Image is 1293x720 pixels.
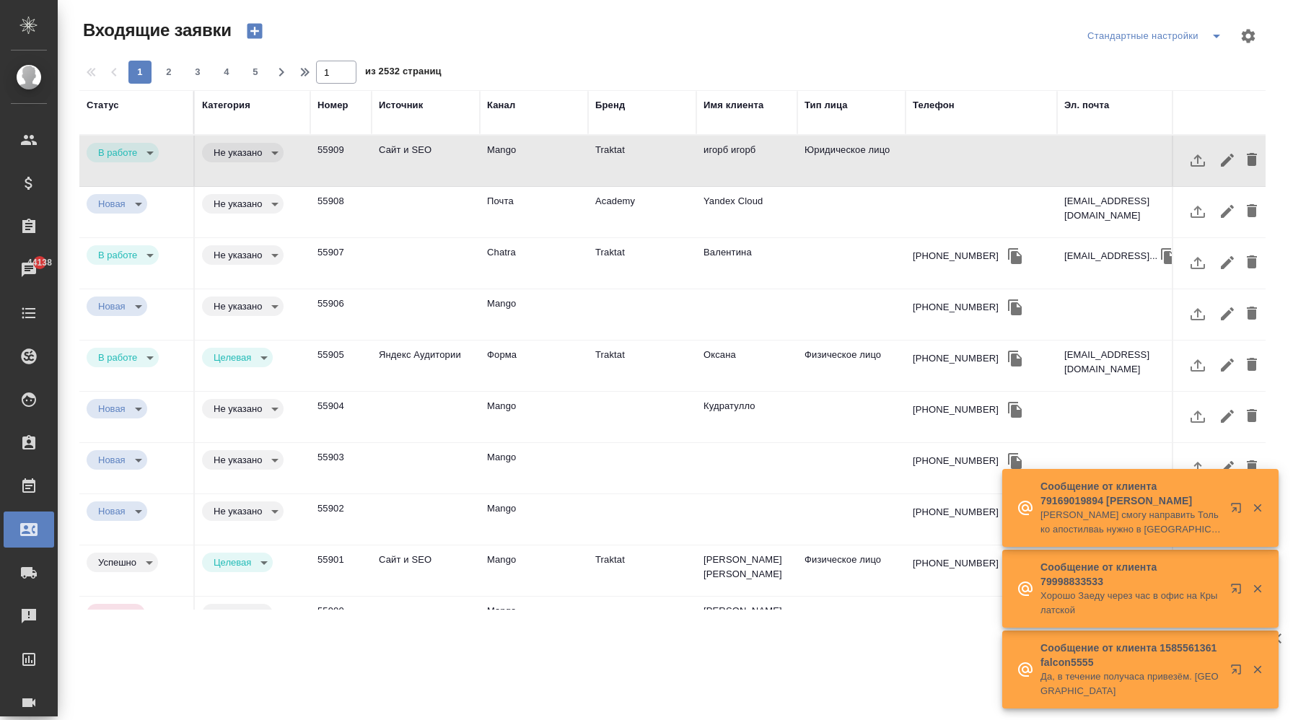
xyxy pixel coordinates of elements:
[480,289,588,340] td: Mango
[797,136,906,186] td: Юридическое лицо
[696,238,797,289] td: Валентина
[1040,479,1221,508] p: Сообщение от клиента 79169019894 [PERSON_NAME]
[1180,399,1215,434] button: Загрузить файл
[588,341,696,391] td: Traktat
[87,348,159,367] div: В работе
[310,238,372,289] td: 55907
[913,403,999,417] div: [PHONE_NUMBER]
[4,252,54,288] a: 44138
[209,300,266,312] button: Не указано
[186,65,209,79] span: 3
[1040,508,1221,537] p: [PERSON_NAME] смогу направить Только апостилваь нужно в [GEOGRAPHIC_DATA], не в МО.
[365,63,442,84] span: из 2532 страниц
[696,341,797,391] td: Оксана
[94,198,130,210] button: Новая
[157,65,180,79] span: 2
[704,98,763,113] div: Имя клиента
[310,136,372,186] td: 55909
[913,249,999,263] div: [PHONE_NUMBER]
[480,545,588,596] td: Mango
[1180,348,1215,382] button: Загрузить файл
[1004,245,1026,267] button: Скопировать
[94,403,130,415] button: Новая
[310,341,372,391] td: 55905
[87,297,147,316] div: В работе
[202,450,284,470] div: В работе
[379,98,423,113] div: Источник
[202,297,284,316] div: В работе
[696,392,797,442] td: Кудратулло
[696,545,797,596] td: [PERSON_NAME] [PERSON_NAME]
[913,454,999,468] div: [PHONE_NUMBER]
[913,351,999,366] div: [PHONE_NUMBER]
[797,545,906,596] td: Физическое лицо
[588,545,696,596] td: Traktat
[1004,399,1026,421] button: Скопировать
[202,245,284,265] div: В работе
[1215,245,1240,280] button: Редактировать
[87,450,147,470] div: В работе
[1215,450,1240,485] button: Редактировать
[79,19,232,42] span: Входящие заявки
[913,505,999,519] div: [PHONE_NUMBER]
[588,187,696,237] td: Academy
[1004,297,1026,318] button: Скопировать
[1215,194,1240,229] button: Редактировать
[1215,399,1240,434] button: Редактировать
[1004,450,1026,472] button: Скопировать
[480,494,588,545] td: Mango
[595,98,625,113] div: Бренд
[1222,655,1256,690] button: Открыть в новой вкладке
[310,289,372,340] td: 55906
[94,505,130,517] button: Новая
[1240,297,1264,331] button: Удалить
[202,604,303,623] div: Это спам, фрилансеры, текущие клиенты и т.д.
[310,597,372,647] td: 55900
[244,61,267,84] button: 5
[209,146,266,159] button: Не указано
[1180,194,1215,229] button: Загрузить файл
[480,392,588,442] td: Mango
[1084,25,1231,48] div: split button
[317,98,349,113] div: Номер
[310,443,372,493] td: 55903
[696,187,797,237] td: Yandex Cloud
[913,98,955,113] div: Телефон
[1222,574,1256,609] button: Открыть в новой вкладке
[480,238,588,289] td: Chatra
[487,98,515,113] div: Канал
[202,348,273,367] div: В работе
[87,501,147,521] div: В работе
[1222,493,1256,528] button: Открыть в новой вкладке
[87,399,147,418] div: В работе
[480,187,588,237] td: Почта
[1180,297,1215,331] button: Загрузить файл
[1064,194,1173,223] p: [EMAIL_ADDRESS][DOMAIN_NAME]
[209,556,255,568] button: Целевая
[480,341,588,391] td: Форма
[1040,669,1221,698] p: Да, в течение получаса привезём. [GEOGRAPHIC_DATA]
[87,194,147,214] div: В работе
[202,143,284,162] div: В работе
[310,545,372,596] td: 55901
[1231,19,1266,53] span: Настроить таблицу
[1215,348,1240,382] button: Редактировать
[588,238,696,289] td: Traktat
[209,249,266,261] button: Не указано
[1157,245,1179,267] button: Скопировать
[215,61,238,84] button: 4
[94,146,141,159] button: В работе
[202,604,273,623] div: В работе
[1240,143,1264,177] button: Удалить
[87,98,119,113] div: Статус
[19,255,61,270] span: 44138
[480,443,588,493] td: Mango
[805,98,848,113] div: Тип лица
[588,136,696,186] td: Traktat
[913,556,999,571] div: [PHONE_NUMBER]
[157,61,180,84] button: 2
[1240,348,1264,382] button: Удалить
[696,597,797,647] td: [PERSON_NAME] [PERSON_NAME]
[1040,589,1221,618] p: Хорошо Заеду через час в офис на Крылатской
[372,545,480,596] td: Сайт и SEO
